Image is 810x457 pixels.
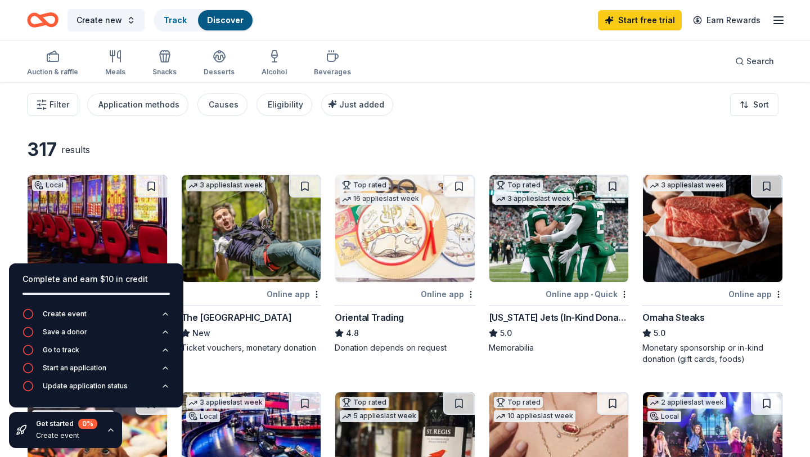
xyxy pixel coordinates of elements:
[335,342,475,353] div: Donation depends on request
[204,68,235,77] div: Desserts
[49,98,69,111] span: Filter
[76,14,122,27] span: Create new
[346,326,359,340] span: 4.8
[335,311,404,324] div: Oriental Trading
[36,431,97,440] div: Create event
[22,380,170,398] button: Update application status
[78,419,97,429] div: 0 %
[186,397,265,409] div: 3 applies last week
[182,175,321,282] img: Image for The Adventure Park
[22,362,170,380] button: Start an application
[28,175,167,282] img: Image for Jake's 58
[181,311,292,324] div: The [GEOGRAPHIC_DATA]
[164,15,187,25] a: Track
[340,410,418,422] div: 5 applies last week
[43,310,87,319] div: Create event
[494,397,543,408] div: Top rated
[43,364,106,373] div: Start an application
[256,93,312,116] button: Eligibility
[642,342,783,365] div: Monetary sponsorship or in-kind donation (gift cards, foods)
[154,9,254,32] button: TrackDiscover
[591,290,593,299] span: •
[340,193,421,205] div: 16 applies last week
[494,193,573,205] div: 3 applies last week
[489,311,629,324] div: [US_STATE] Jets (In-Kind Donation)
[197,93,247,116] button: Causes
[186,411,220,422] div: Local
[340,397,389,408] div: Top rated
[22,326,170,344] button: Save a donor
[22,308,170,326] button: Create event
[27,45,78,82] button: Auction & raffle
[192,326,210,340] span: New
[647,397,726,409] div: 2 applies last week
[335,175,475,282] img: Image for Oriental Trading
[22,272,170,286] div: Complete and earn $10 in credit
[32,180,66,191] div: Local
[27,93,78,116] button: Filter
[267,287,321,301] div: Online app
[746,55,774,68] span: Search
[730,93,778,116] button: Sort
[494,410,575,422] div: 10 applies last week
[686,10,767,30] a: Earn Rewards
[726,50,783,73] button: Search
[643,175,782,282] img: Image for Omaha Steaks
[98,98,179,111] div: Application methods
[546,287,629,301] div: Online app Quick
[181,174,322,353] a: Image for The Adventure Park3 applieslast weekOnline appThe [GEOGRAPHIC_DATA]NewTicket vouchers, ...
[500,326,512,340] span: 5.0
[314,45,351,82] button: Beverages
[642,174,783,365] a: Image for Omaha Steaks 3 applieslast weekOnline appOmaha Steaks5.0Monetary sponsorship or in-kind...
[321,93,393,116] button: Just added
[43,346,79,355] div: Go to track
[43,382,128,391] div: Update application status
[27,138,57,161] div: 317
[340,180,389,191] div: Top rated
[207,15,244,25] a: Discover
[728,287,783,301] div: Online app
[181,342,322,353] div: Ticket vouchers, monetary donation
[339,100,384,109] span: Just added
[152,45,177,82] button: Snacks
[209,98,238,111] div: Causes
[598,10,682,30] a: Start free trial
[642,311,704,324] div: Omaha Steaks
[152,68,177,77] div: Snacks
[67,9,145,32] button: Create new
[43,328,87,337] div: Save a donor
[27,7,58,33] a: Home
[262,45,287,82] button: Alcohol
[489,342,629,353] div: Memorabilia
[489,175,629,282] img: Image for New York Jets (In-Kind Donation)
[753,98,769,111] span: Sort
[204,45,235,82] button: Desserts
[36,419,97,429] div: Get started
[262,68,287,77] div: Alcohol
[647,411,681,422] div: Local
[105,45,125,82] button: Meals
[186,180,265,191] div: 3 applies last week
[27,68,78,77] div: Auction & raffle
[61,143,90,156] div: results
[105,68,125,77] div: Meals
[27,174,168,353] a: Image for Jake's 58LocalOnline app[PERSON_NAME]'s 58NewDonation depends on request
[335,174,475,353] a: Image for Oriental TradingTop rated16 applieslast weekOnline appOriental Trading4.8Donation depen...
[22,344,170,362] button: Go to track
[87,93,188,116] button: Application methods
[268,98,303,111] div: Eligibility
[494,180,543,191] div: Top rated
[421,287,475,301] div: Online app
[314,68,351,77] div: Beverages
[489,174,629,353] a: Image for New York Jets (In-Kind Donation)Top rated3 applieslast weekOnline app•Quick[US_STATE] J...
[647,180,726,191] div: 3 applies last week
[654,326,665,340] span: 5.0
